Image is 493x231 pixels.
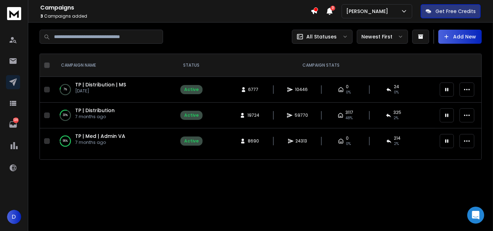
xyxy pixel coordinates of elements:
[345,110,353,115] span: 3117
[13,117,19,123] p: 129
[295,113,308,118] span: 59770
[40,4,311,12] h1: Campaigns
[394,84,399,90] span: 24
[7,210,21,224] button: D
[63,138,68,145] p: 96 %
[248,87,259,92] span: 6777
[357,30,408,44] button: Newest First
[75,81,126,88] a: TP | Distribution | MS
[64,86,67,93] p: 7 %
[248,138,259,144] span: 8690
[346,90,351,95] span: 0%
[346,84,349,90] span: 0
[296,138,307,144] span: 24313
[184,138,199,144] div: Active
[53,54,176,77] th: CAMPAIGN NAME
[346,141,351,147] span: 0%
[330,6,335,11] span: 3
[394,141,399,147] span: 2 %
[393,115,398,121] span: 2 %
[75,88,126,94] p: [DATE]
[75,140,125,145] p: 7 months ago
[346,8,391,15] p: [PERSON_NAME]
[184,87,199,92] div: Active
[53,103,176,128] td: 30%TP | Distribution7 months ago
[467,207,484,224] div: Open Intercom Messenger
[75,114,115,120] p: 7 months ago
[394,135,401,141] span: 214
[7,7,21,20] img: logo
[40,13,43,19] span: 3
[53,128,176,154] td: 96%TP | Med | Admin VA7 months ago
[435,8,476,15] p: Get Free Credits
[438,30,482,44] button: Add New
[247,113,259,118] span: 19724
[306,33,337,40] p: All Statuses
[394,90,399,95] span: 0 %
[184,113,199,118] div: Active
[346,135,349,141] span: 0
[63,112,68,119] p: 30 %
[421,4,481,18] button: Get Free Credits
[393,110,401,115] span: 325
[176,54,207,77] th: STATUS
[207,54,435,77] th: CAMPAIGN STATS
[75,107,115,114] a: TP | Distribution
[40,13,311,19] p: Campaigns added
[345,115,353,121] span: 48 %
[6,117,20,132] a: 129
[75,133,125,140] a: TP | Med | Admin VA
[295,87,308,92] span: 10446
[53,77,176,103] td: 7%TP | Distribution | MS[DATE]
